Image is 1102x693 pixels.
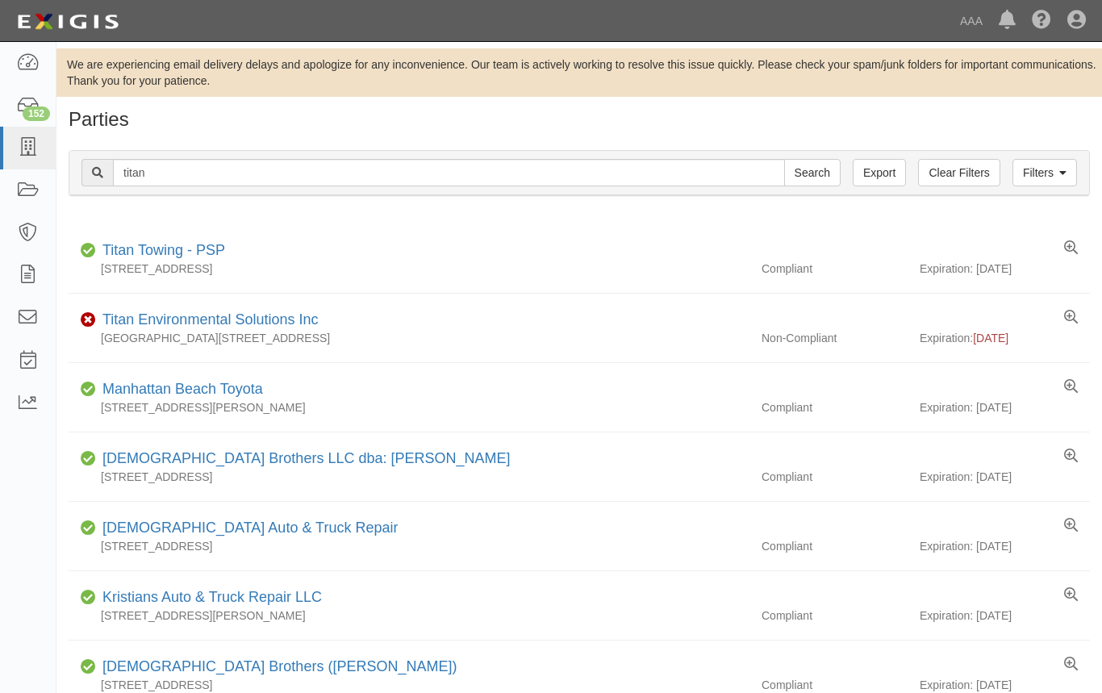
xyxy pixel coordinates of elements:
div: 152 [23,106,50,121]
i: Compliant [81,523,96,534]
a: [DEMOGRAPHIC_DATA] Brothers LLC dba: [PERSON_NAME] [102,450,510,466]
div: Christian Brothers LLC dba: Christian Brothers - Madison [96,449,510,470]
div: [STREET_ADDRESS] [69,469,749,485]
div: [STREET_ADDRESS] [69,677,749,693]
span: [DATE] [973,332,1008,344]
a: View results summary [1064,449,1078,465]
input: Search [784,159,841,186]
a: View results summary [1064,240,1078,257]
div: Expiration: [DATE] [920,677,1090,693]
div: Expiration: [DATE] [920,538,1090,554]
i: Compliant [81,384,96,395]
a: View results summary [1064,587,1078,603]
div: Expiration: [DATE] [920,399,1090,415]
div: Expiration: [920,330,1090,346]
div: Titan Towing - PSP [96,240,225,261]
div: We are experiencing email delivery delays and apologize for any inconvenience. Our team is active... [56,56,1102,89]
a: [DEMOGRAPHIC_DATA] Auto & Truck Repair [102,520,398,536]
a: Titan Environmental Solutions Inc [102,311,318,328]
div: Compliant [749,677,920,693]
a: Clear Filters [918,159,1000,186]
div: Compliant [749,399,920,415]
a: Filters [1012,159,1077,186]
i: Compliant [81,662,96,673]
a: View results summary [1064,379,1078,395]
div: Christian Brothers (Shawnee) [96,657,457,678]
i: Non-Compliant [81,315,96,326]
i: Compliant [81,245,96,257]
div: [STREET_ADDRESS] [69,538,749,554]
div: Manhattan Beach Toyota [96,379,263,400]
a: Kristians Auto & Truck Repair LLC [102,589,322,605]
div: Kristians Auto & Truck Repair [96,518,398,539]
div: Compliant [749,469,920,485]
i: Compliant [81,592,96,603]
div: [GEOGRAPHIC_DATA][STREET_ADDRESS] [69,330,749,346]
a: View results summary [1064,657,1078,673]
div: [STREET_ADDRESS][PERSON_NAME] [69,399,749,415]
a: [DEMOGRAPHIC_DATA] Brothers ([PERSON_NAME]) [102,658,457,674]
i: Help Center - Complianz [1032,11,1051,31]
div: Expiration: [DATE] [920,607,1090,624]
div: Titan Environmental Solutions Inc [96,310,318,331]
div: Compliant [749,261,920,277]
img: logo-5460c22ac91f19d4615b14bd174203de0afe785f0fc80cf4dbbc73dc1793850b.png [12,7,123,36]
input: Search [113,159,785,186]
div: [STREET_ADDRESS][PERSON_NAME] [69,607,749,624]
div: Kristians Auto & Truck Repair LLC [96,587,322,608]
a: Manhattan Beach Toyota [102,381,263,397]
div: [STREET_ADDRESS] [69,261,749,277]
a: Titan Towing - PSP [102,242,225,258]
h1: Parties [69,109,1090,130]
a: Export [853,159,906,186]
a: View results summary [1064,310,1078,326]
div: Expiration: [DATE] [920,469,1090,485]
div: Non-Compliant [749,330,920,346]
div: Expiration: [DATE] [920,261,1090,277]
a: AAA [952,5,991,37]
i: Compliant [81,453,96,465]
a: View results summary [1064,518,1078,534]
div: Compliant [749,607,920,624]
div: Compliant [749,538,920,554]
